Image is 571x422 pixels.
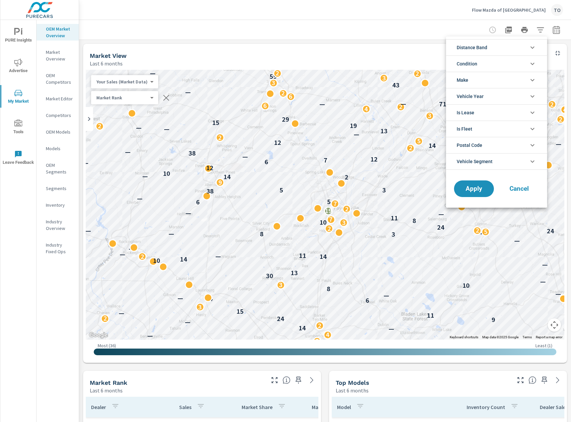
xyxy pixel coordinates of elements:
span: Is Fleet [457,121,472,137]
button: Apply [454,180,494,197]
span: Distance Band [457,40,487,55]
span: Is Lease [457,105,474,121]
span: Postal Code [457,137,482,153]
span: Make [457,72,468,88]
button: Cancel [499,180,539,197]
span: Apply [461,186,487,192]
span: Vehicle Segment [457,154,493,169]
span: Condition [457,56,477,72]
ul: filter options [446,37,547,172]
span: Cancel [506,186,532,192]
span: Vehicle Year [457,88,484,104]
